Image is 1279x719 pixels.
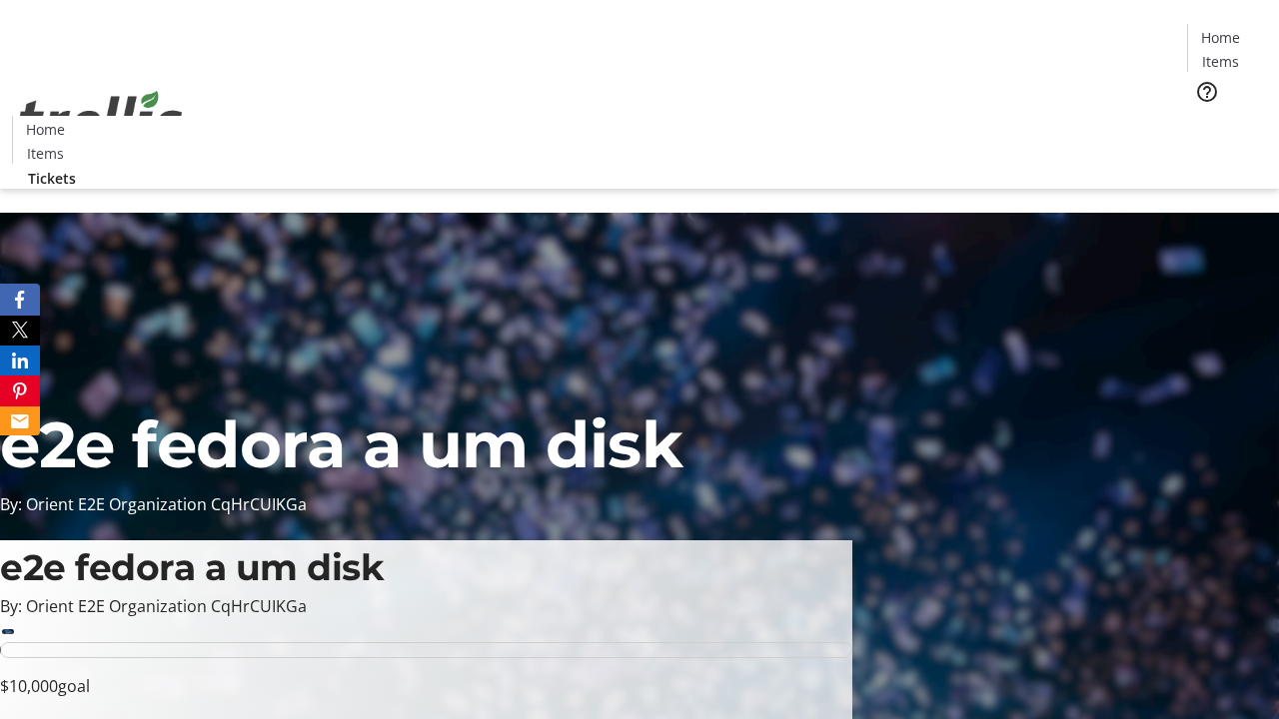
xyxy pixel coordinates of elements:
[1188,51,1252,72] a: Items
[26,119,65,140] span: Home
[13,143,77,164] a: Items
[28,168,76,189] span: Tickets
[13,119,77,140] a: Home
[1187,72,1227,112] button: Help
[1202,51,1239,72] span: Items
[1201,27,1240,48] span: Home
[1203,116,1251,137] span: Tickets
[12,69,190,169] img: Orient E2E Organization CqHrCUIKGa's Logo
[27,143,64,164] span: Items
[1187,116,1267,137] a: Tickets
[12,168,92,189] a: Tickets
[1188,27,1252,48] a: Home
